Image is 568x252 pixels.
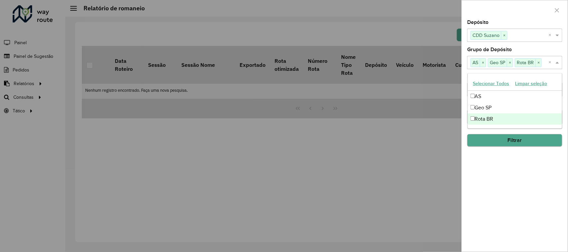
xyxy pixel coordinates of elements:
[535,59,541,67] span: ×
[467,18,488,26] label: Depósito
[467,134,562,147] button: Filtrar
[468,102,562,113] div: Geo SP
[507,59,513,67] span: ×
[470,78,512,89] button: Selecionar Todos
[471,31,501,39] span: CDD Suzano
[548,59,554,66] span: Clear all
[501,32,507,40] span: ×
[512,78,550,89] button: Limpar seleção
[488,59,507,66] span: Geo SP
[548,31,554,39] span: Clear all
[468,113,562,125] div: Rota BR
[468,91,562,102] div: AS
[471,59,480,66] span: AS
[467,46,512,54] label: Grupo de Depósito
[515,59,535,66] span: Rota BR
[467,73,494,81] label: Data início
[480,59,486,67] span: ×
[468,73,563,129] ng-dropdown-panel: Options list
